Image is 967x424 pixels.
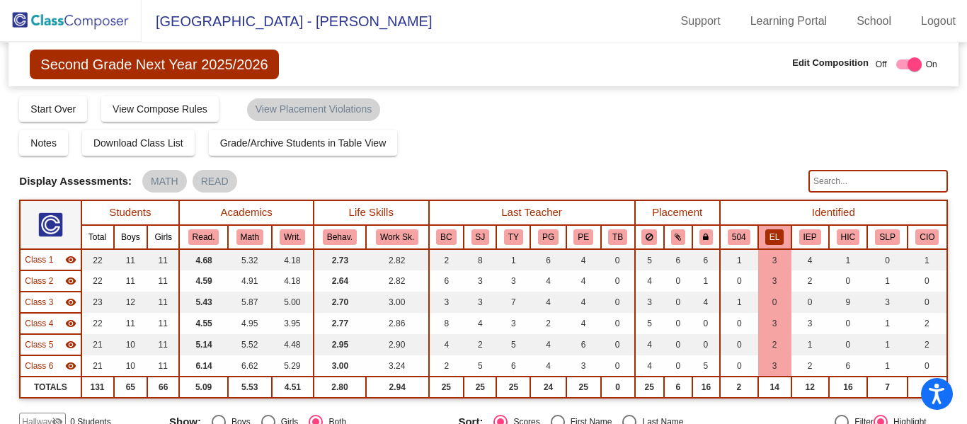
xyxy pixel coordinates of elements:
button: Read. [188,229,219,245]
td: 5 [635,313,664,334]
td: 5.14 [179,334,228,355]
td: 3.24 [366,355,429,377]
span: Start Over [30,103,76,115]
td: 11 [147,270,179,292]
button: Notes [19,130,68,156]
td: 5.43 [179,292,228,313]
th: Taya Boston [601,225,635,249]
td: 14 [758,377,791,398]
span: Class 5 [25,338,53,351]
td: 3 [758,249,791,270]
td: Darlene Moe - Hi-CAP [20,355,81,377]
td: Heidi Havens - No Class Name [20,270,81,292]
td: 4 [566,270,601,292]
td: 4 [464,313,496,334]
button: TB [608,229,627,245]
td: 11 [147,292,179,313]
td: 0 [601,313,635,334]
td: 4.51 [272,377,314,398]
td: 6 [566,334,601,355]
td: 23 [81,292,114,313]
td: 0 [664,313,692,334]
button: SLP [875,229,899,245]
span: Class 2 [25,275,53,287]
td: 0 [601,334,635,355]
td: Kate Benson - No Class Name [20,313,81,334]
td: 2 [791,355,829,377]
button: TY [504,229,523,245]
td: 5 [464,355,496,377]
td: 4 [635,355,664,377]
a: Support [670,10,732,33]
td: 0 [791,292,829,313]
button: SJ [471,229,490,245]
td: 3 [496,313,530,334]
td: 2.86 [366,313,429,334]
td: 0 [829,270,868,292]
button: Math [236,229,263,245]
td: 1 [720,292,758,313]
td: 11 [147,355,179,377]
td: 4.48 [272,334,314,355]
td: 2.70 [314,292,366,313]
td: 3.00 [366,292,429,313]
td: 4 [566,249,601,270]
button: PE [573,229,593,245]
td: 1 [720,249,758,270]
td: 5 [496,334,530,355]
td: 4 [530,334,566,355]
td: 4 [530,355,566,377]
td: 3 [791,313,829,334]
td: Valerie Favrow - Hi-CAP [20,292,81,313]
td: 25 [566,377,601,398]
button: BC [436,229,456,245]
td: 2 [908,313,947,334]
mat-icon: visibility [65,275,76,287]
td: 2 [791,270,829,292]
td: 0 [908,270,947,292]
td: 12 [114,292,148,313]
td: 21 [81,334,114,355]
td: TOTALS [20,377,81,398]
td: 1 [867,313,908,334]
span: Second Grade Next Year 2025/2026 [30,50,278,79]
span: Off [876,58,887,71]
td: 16 [692,377,720,398]
span: Class 1 [25,253,53,266]
td: 2 [464,334,496,355]
td: 22 [81,313,114,334]
td: 2.82 [366,270,429,292]
th: Sara Johnston [464,225,496,249]
th: Total [81,225,114,249]
td: 16 [829,377,868,398]
th: Resource Room [791,225,829,249]
td: 0 [601,270,635,292]
td: 6 [530,249,566,270]
td: 1 [867,355,908,377]
th: Tracy Yates [496,225,530,249]
td: 6 [829,355,868,377]
td: 6 [664,249,692,270]
th: English Language Learner [758,225,791,249]
td: 5.32 [228,249,272,270]
th: 504 Plan [720,225,758,249]
td: 4 [566,292,601,313]
td: 2.94 [366,377,429,398]
td: 22 [81,270,114,292]
td: 0 [720,355,758,377]
td: 2 [429,355,464,377]
td: 12 [791,377,829,398]
td: 4 [635,334,664,355]
td: 1 [496,249,530,270]
td: 4.68 [179,249,228,270]
td: 0 [692,313,720,334]
td: 22 [81,249,114,270]
td: 2.73 [314,249,366,270]
td: 4 [429,334,464,355]
td: 24 [530,377,566,398]
td: 2 [429,249,464,270]
span: Download Class List [93,137,183,149]
td: 2.90 [366,334,429,355]
td: 3 [758,313,791,334]
th: Placement [635,200,720,225]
